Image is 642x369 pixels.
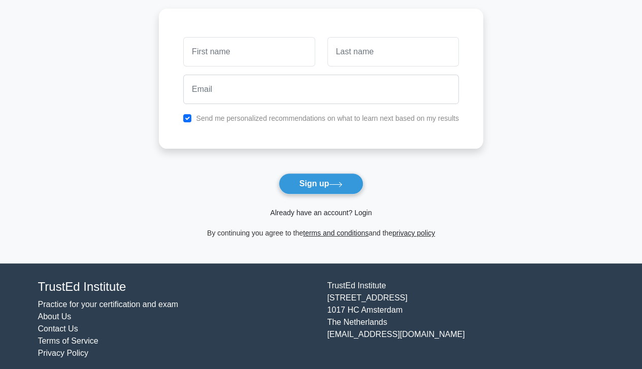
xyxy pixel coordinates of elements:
a: Contact Us [38,324,78,333]
a: privacy policy [392,229,435,237]
input: Last name [327,37,459,66]
a: terms and conditions [303,229,368,237]
button: Sign up [279,173,364,194]
a: Terms of Service [38,337,98,345]
label: Send me personalized recommendations on what to learn next based on my results [196,114,459,122]
a: About Us [38,312,72,321]
input: Email [183,75,459,104]
div: TrustEd Institute [STREET_ADDRESS] 1017 HC Amsterdam The Netherlands [EMAIL_ADDRESS][DOMAIN_NAME] [321,280,611,359]
div: By continuing you agree to the and the [153,227,489,239]
input: First name [183,37,315,66]
a: Already have an account? Login [270,209,371,217]
a: Privacy Policy [38,349,89,357]
h4: TrustEd Institute [38,280,315,294]
a: Practice for your certification and exam [38,300,179,309]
